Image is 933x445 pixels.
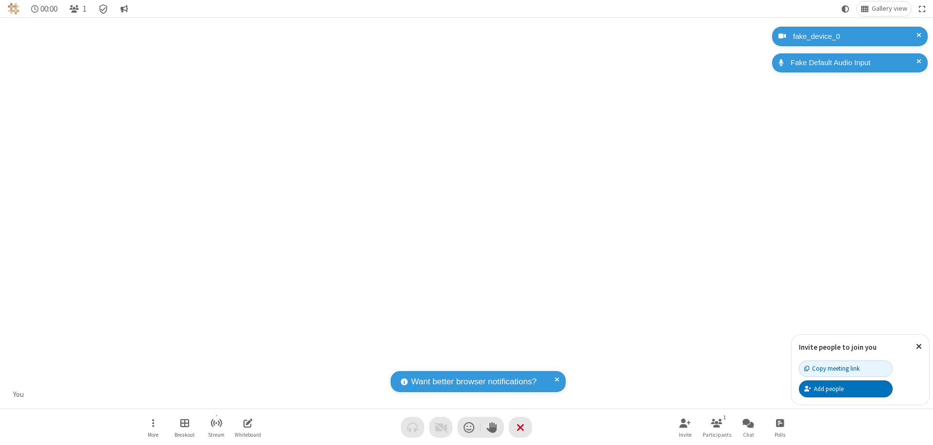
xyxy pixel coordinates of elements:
[202,413,231,441] button: Start streaming
[804,364,860,373] div: Copy meeting link
[838,1,853,16] button: Using system theme
[734,413,763,441] button: Open chat
[411,376,536,388] span: Want better browser notifications?
[799,360,893,377] button: Copy meeting link
[775,432,785,438] span: Polls
[481,417,504,438] button: Raise hand
[116,1,132,16] button: Conversation
[208,432,225,438] span: Stream
[671,413,700,441] button: Invite participants (⌘+Shift+I)
[790,31,920,42] div: fake_device_0
[10,389,28,400] div: You
[138,413,168,441] button: Open menu
[27,1,62,16] div: Timer
[765,413,795,441] button: Open poll
[787,57,920,68] div: Fake Default Audio Input
[909,335,929,359] button: Close popover
[702,413,731,441] button: Open participant list
[429,417,452,438] button: Video
[170,413,199,441] button: Manage Breakout Rooms
[401,417,424,438] button: Audio problem - check your Internet connection or call by phone
[703,432,731,438] span: Participants
[83,4,86,14] span: 1
[721,413,729,422] div: 1
[94,1,113,16] div: Meeting details Encryption enabled
[915,1,930,16] button: Fullscreen
[65,1,90,16] button: Open participant list
[235,432,261,438] span: Whiteboard
[857,1,911,16] button: Change layout
[872,5,907,13] span: Gallery view
[233,413,262,441] button: Open shared whiteboard
[457,417,481,438] button: Send a reaction
[799,380,893,397] button: Add people
[148,432,158,438] span: More
[40,4,57,14] span: 00:00
[509,417,532,438] button: End or leave meeting
[8,3,19,15] img: QA Selenium DO NOT DELETE OR CHANGE
[743,432,754,438] span: Chat
[799,342,877,352] label: Invite people to join you
[174,432,195,438] span: Breakout
[679,432,691,438] span: Invite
